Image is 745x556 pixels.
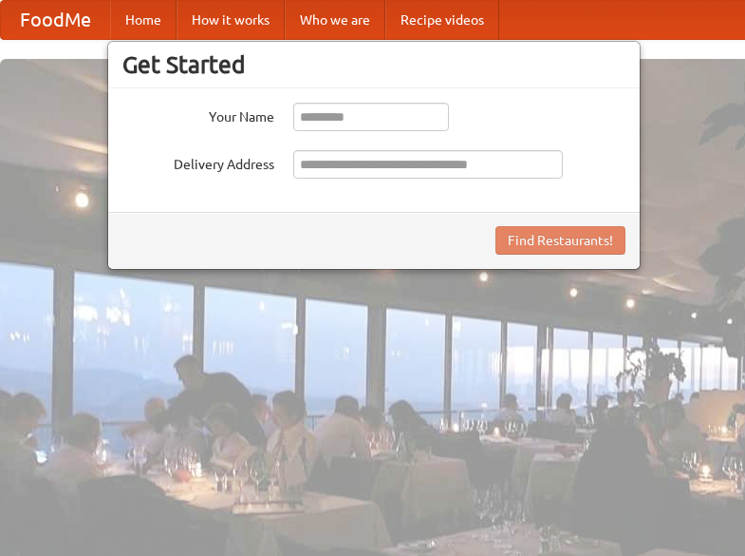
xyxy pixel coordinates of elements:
[122,50,625,79] h3: Get Started
[285,1,385,39] a: Who we are
[122,150,274,174] label: Delivery Address
[385,1,499,39] a: Recipe videos
[122,103,274,126] label: Your Name
[495,226,625,255] button: Find Restaurants!
[177,1,285,39] a: How it works
[110,1,177,39] a: Home
[1,1,110,39] a: FoodMe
